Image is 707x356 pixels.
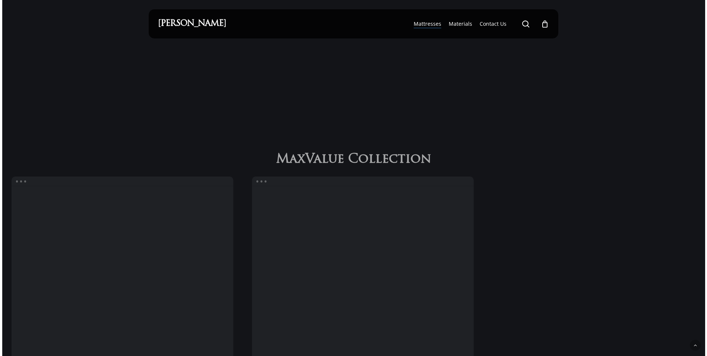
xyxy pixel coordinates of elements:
[480,20,506,27] span: Contact Us
[480,20,506,28] a: Contact Us
[276,152,344,167] span: MaxValue
[272,151,435,167] h2: MaxValue Collection
[414,20,441,28] a: Mattresses
[414,20,441,27] span: Mattresses
[449,20,472,28] a: Materials
[410,9,549,38] nav: Main Menu
[690,340,701,351] a: Back to top
[158,20,226,28] a: [PERSON_NAME]
[541,20,549,28] a: Cart
[449,20,472,27] span: Materials
[348,152,431,167] span: Collection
